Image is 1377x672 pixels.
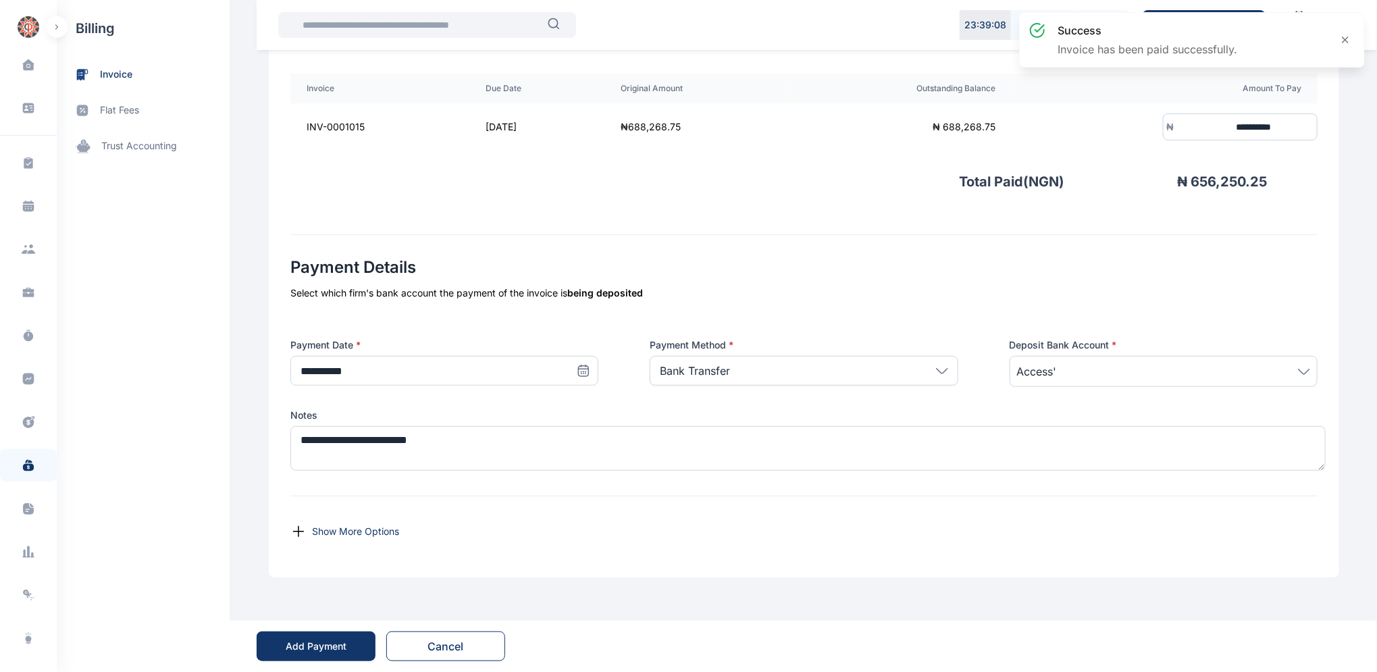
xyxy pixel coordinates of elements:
[650,338,958,352] label: Payment Method
[57,57,230,93] a: invoice
[1065,172,1268,191] p: ₦ 656,250.25
[100,68,132,82] span: invoice
[1010,338,1117,352] span: Deposit Bank Account
[1276,5,1322,45] a: Calendar
[290,103,469,151] td: INV-0001015
[257,631,375,661] button: Add Payment
[290,338,598,352] label: Payment Date
[1017,363,1057,380] span: Access'
[1012,74,1318,103] th: Amount To Pay
[604,74,791,103] th: Original Amount
[100,103,139,118] span: flat fees
[57,93,230,128] a: flat fees
[290,74,469,103] th: Invoice
[1011,10,1074,40] button: Pause
[101,139,177,153] span: trust accounting
[57,128,230,164] a: trust accounting
[469,103,604,151] td: [DATE]
[312,525,399,538] p: Show More Options
[964,18,1006,32] p: 23 : 39 : 08
[960,172,1065,191] p: Total Paid( NGN )
[604,103,791,151] td: ₦ 688,268.75
[1058,41,1237,57] p: Invoice has been paid successfully.
[290,257,1318,278] h2: Payment Details
[290,286,1318,300] div: Select which firm's bank account the payment of the invoice is
[660,363,730,379] p: Bank Transfer
[286,640,346,653] div: Add Payment
[567,287,643,299] span: being deposited
[791,103,1012,151] td: ₦ 688,268.75
[791,74,1012,103] th: Outstanding Balance
[290,409,1318,422] label: Notes
[469,74,604,103] th: Due Date
[1058,22,1237,38] h3: success
[1164,120,1174,134] div: ₦
[386,631,505,661] button: Cancel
